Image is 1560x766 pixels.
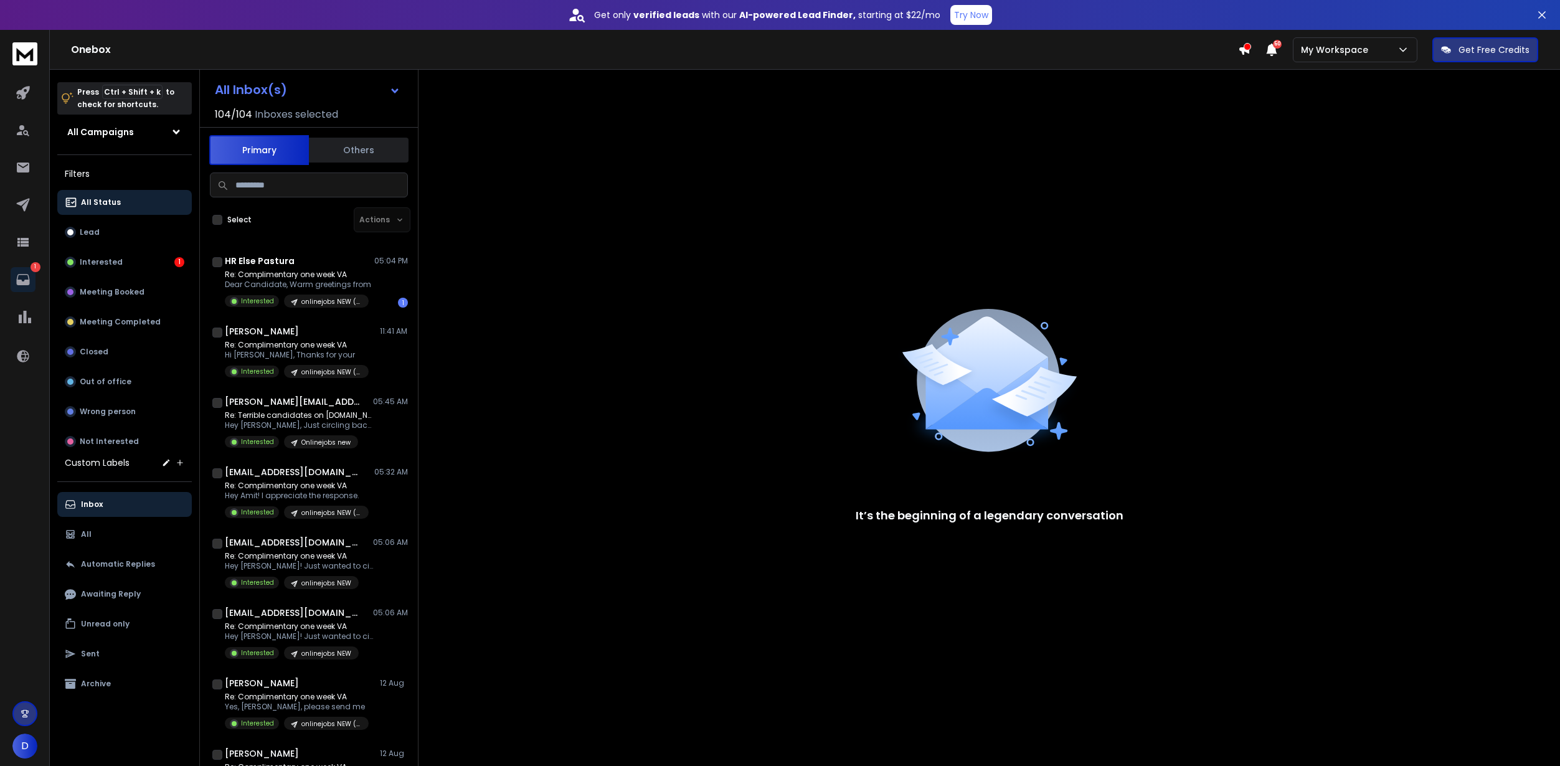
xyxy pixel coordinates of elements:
p: Hi [PERSON_NAME], Thanks for your [225,350,369,360]
p: 1 [31,262,40,272]
span: 50 [1273,40,1282,49]
p: Meeting Completed [80,317,161,327]
img: logo [12,42,37,65]
button: Archive [57,671,192,696]
p: Hey [PERSON_NAME]! Just wanted to circle [225,561,374,571]
h1: HR Else Pastura [225,255,295,267]
p: Get Free Credits [1458,44,1529,56]
p: onlinejobs NEW ([PERSON_NAME] add to this one) [301,297,361,306]
p: All [81,529,92,539]
p: onlinejobs NEW ([PERSON_NAME] add to this one) [301,367,361,377]
button: Get Free Credits [1432,37,1538,62]
p: Automatic Replies [81,559,155,569]
p: 12 Aug [380,749,408,759]
p: Re: Complimentary one week VA [225,622,374,631]
p: Interested [241,648,274,658]
p: Re: Complimentary one week VA [225,270,371,280]
h1: [EMAIL_ADDRESS][DOMAIN_NAME] [225,607,362,619]
button: Inbox [57,492,192,517]
p: Interested [241,578,274,587]
div: 1 [398,298,408,308]
button: Others [309,136,409,164]
h3: Custom Labels [65,456,130,469]
button: All Campaigns [57,120,192,144]
p: Out of office [80,377,131,387]
h1: All Inbox(s) [215,83,287,96]
p: Press to check for shortcuts. [77,86,174,111]
p: Interested [241,719,274,728]
span: 104 / 104 [215,107,252,122]
p: Dear Candidate, Warm greetings from [225,280,371,290]
p: Onlinejobs new [301,438,351,447]
p: Re: Complimentary one week VA [225,481,369,491]
p: Closed [80,347,108,357]
p: Interested [80,257,123,267]
button: Out of office [57,369,192,394]
h1: [PERSON_NAME] [225,747,299,760]
p: Hey [PERSON_NAME]! Just wanted to circle [225,631,374,641]
p: Yes, [PERSON_NAME], please send me [225,702,369,712]
button: Sent [57,641,192,666]
p: 05:45 AM [373,397,408,407]
p: Unread only [81,619,130,629]
button: D [12,734,37,759]
p: 05:04 PM [374,256,408,266]
p: onlinejobs NEW [301,579,351,588]
button: All Inbox(s) [205,77,410,102]
p: 05:32 AM [374,467,408,477]
button: Awaiting Reply [57,582,192,607]
p: Re: Complimentary one week VA [225,551,374,561]
p: Interested [241,508,274,517]
h1: [PERSON_NAME] [225,325,299,338]
p: Re: Complimentary one week VA [225,692,369,702]
p: 05:06 AM [373,608,408,618]
p: Sent [81,649,100,659]
h1: [PERSON_NAME] [225,677,299,689]
button: Interested1 [57,250,192,275]
h3: Filters [57,165,192,182]
button: All Status [57,190,192,215]
h1: [EMAIL_ADDRESS][DOMAIN_NAME] [225,466,362,478]
p: Interested [241,437,274,447]
button: Automatic Replies [57,552,192,577]
div: 1 [174,257,184,267]
p: It’s the beginning of a legendary conversation [856,507,1123,524]
button: Closed [57,339,192,364]
p: Interested [241,367,274,376]
strong: AI-powered Lead Finder, [739,9,856,21]
h1: All Campaigns [67,126,134,138]
p: Hey Amit! I appreciate the response. [225,491,369,501]
h1: [EMAIL_ADDRESS][DOMAIN_NAME] [225,536,362,549]
p: onlinejobs NEW ([PERSON_NAME] add to this one) [301,508,361,518]
p: 05:06 AM [373,537,408,547]
button: Wrong person [57,399,192,424]
button: Primary [209,135,309,165]
p: Not Interested [80,437,139,447]
button: Meeting Booked [57,280,192,305]
p: Interested [241,296,274,306]
p: 12 Aug [380,678,408,688]
p: All Status [81,197,121,207]
button: Not Interested [57,429,192,454]
p: Lead [80,227,100,237]
a: 1 [11,267,35,292]
h3: Inboxes selected [255,107,338,122]
p: Get only with our starting at $22/mo [594,9,940,21]
p: Try Now [954,9,988,21]
button: Lead [57,220,192,245]
p: Awaiting Reply [81,589,141,599]
button: Try Now [950,5,992,25]
button: Meeting Completed [57,310,192,334]
button: Unread only [57,612,192,636]
label: Select [227,215,252,225]
h1: [PERSON_NAME][EMAIL_ADDRESS][DOMAIN_NAME] [225,395,362,408]
p: Meeting Booked [80,287,144,297]
p: Re: Complimentary one week VA [225,340,369,350]
p: Inbox [81,499,103,509]
p: Wrong person [80,407,136,417]
p: onlinejobs NEW ([PERSON_NAME] add to this one) [301,719,361,729]
button: All [57,522,192,547]
span: Ctrl + Shift + k [102,85,163,99]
